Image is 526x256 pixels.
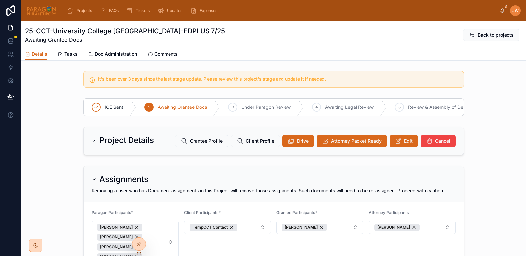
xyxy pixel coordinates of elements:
span: JW [512,8,519,13]
span: TempCCT Contact [193,225,228,230]
span: 5 [398,105,401,110]
button: Cancel [421,135,456,147]
button: Select Button [276,221,363,234]
span: 4 [315,105,318,110]
button: Back to projects [463,29,519,41]
a: FAQs [98,5,123,17]
img: App logo [26,5,56,16]
span: Updates [167,8,182,13]
button: Select Button [369,221,456,234]
a: Tasks [58,48,78,61]
button: Unselect 188 [190,224,237,231]
button: Grantee Profile [175,135,228,147]
span: [PERSON_NAME] [100,225,133,230]
a: Comments [148,48,178,61]
a: Doc Administration [88,48,137,61]
button: Select Button [184,221,271,234]
button: Unselect 424 [282,224,327,231]
button: Client Profile [231,135,280,147]
span: Attorney Packet Ready [331,138,382,144]
button: Attorney Packet Ready [317,135,387,147]
span: [PERSON_NAME] [377,225,410,230]
span: Comments [154,51,178,57]
span: Tasks [64,51,78,57]
span: Drive [297,138,309,144]
button: Unselect 32 [97,243,142,251]
a: Projects [65,5,96,17]
span: Review & Assembly of Deliverables [408,104,484,110]
h2: Project Details [99,135,154,146]
span: ICE Sent [105,104,123,110]
button: Edit [390,135,418,147]
button: Unselect 30 [97,234,142,241]
h1: 25-CCT-University College [GEOGRAPHIC_DATA]-EDPLUS 7/25 [25,26,225,36]
span: Awaiting Legal Review [325,104,374,110]
span: Details [32,51,47,57]
span: Awaiting Grantee Docs [158,104,207,110]
span: Doc Administration [95,51,137,57]
button: Unselect 304 [374,224,420,231]
span: Client Participants [184,210,218,215]
span: Cancel [435,138,450,144]
span: Client Profile [246,138,274,144]
span: 3 [232,105,234,110]
span: [PERSON_NAME] [100,244,133,250]
a: Updates [156,5,187,17]
span: Removing a user who has Document assignments in this Project will remove those assignments. Such ... [92,188,444,193]
span: [PERSON_NAME] [285,225,318,230]
span: Projects [76,8,92,13]
span: Paragon Participants [92,210,131,215]
span: FAQs [109,8,119,13]
span: Edit [404,138,413,144]
span: Grantee Participants [276,210,315,215]
span: Under Paragon Review [241,104,291,110]
a: Tickets [125,5,154,17]
button: Drive [282,135,314,147]
button: Unselect 24 [97,224,142,231]
span: [PERSON_NAME] [100,235,133,240]
a: Expenses [188,5,222,17]
a: Details [25,48,47,61]
span: Grantee Profile [190,138,223,144]
div: scrollable content [62,3,500,18]
span: Awaiting Grantee Docs [25,36,225,44]
span: Expenses [200,8,217,13]
h2: Assignments [99,174,148,185]
span: Back to projects [478,32,514,38]
span: Tickets [136,8,150,13]
span: 2 [148,105,150,110]
span: Attorney Participants [369,210,409,215]
h5: It's been over 3 days since the last stage update. Please review this project's stage and update ... [98,77,458,81]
